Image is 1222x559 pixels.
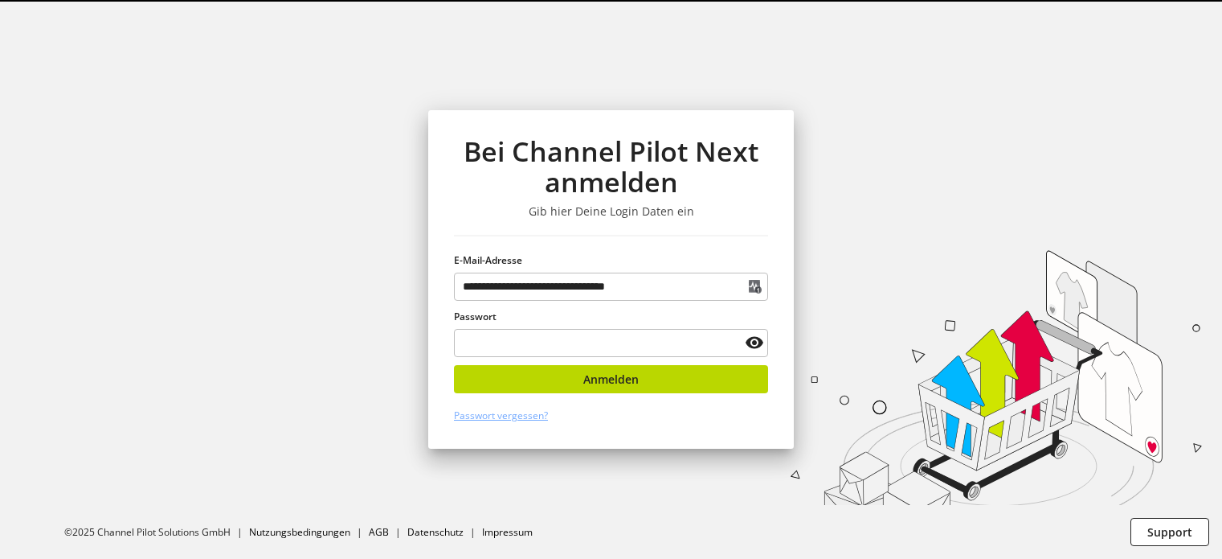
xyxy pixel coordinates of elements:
span: Support [1147,524,1192,541]
li: ©2025 Channel Pilot Solutions GmbH [64,525,249,540]
a: AGB [369,525,389,539]
button: Support [1130,518,1209,546]
a: Passwort vergessen? [454,409,548,422]
span: E-Mail-Adresse [454,253,522,267]
h1: Bei Channel Pilot Next anmelden [454,136,768,198]
button: Anmelden [454,365,768,393]
span: Anmelden [583,371,639,388]
a: Datenschutz [407,525,464,539]
a: Nutzungsbedingungen [249,525,350,539]
span: Passwort [454,310,497,323]
a: Impressum [482,525,533,539]
h3: Gib hier Deine Login Daten ein [454,204,768,219]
